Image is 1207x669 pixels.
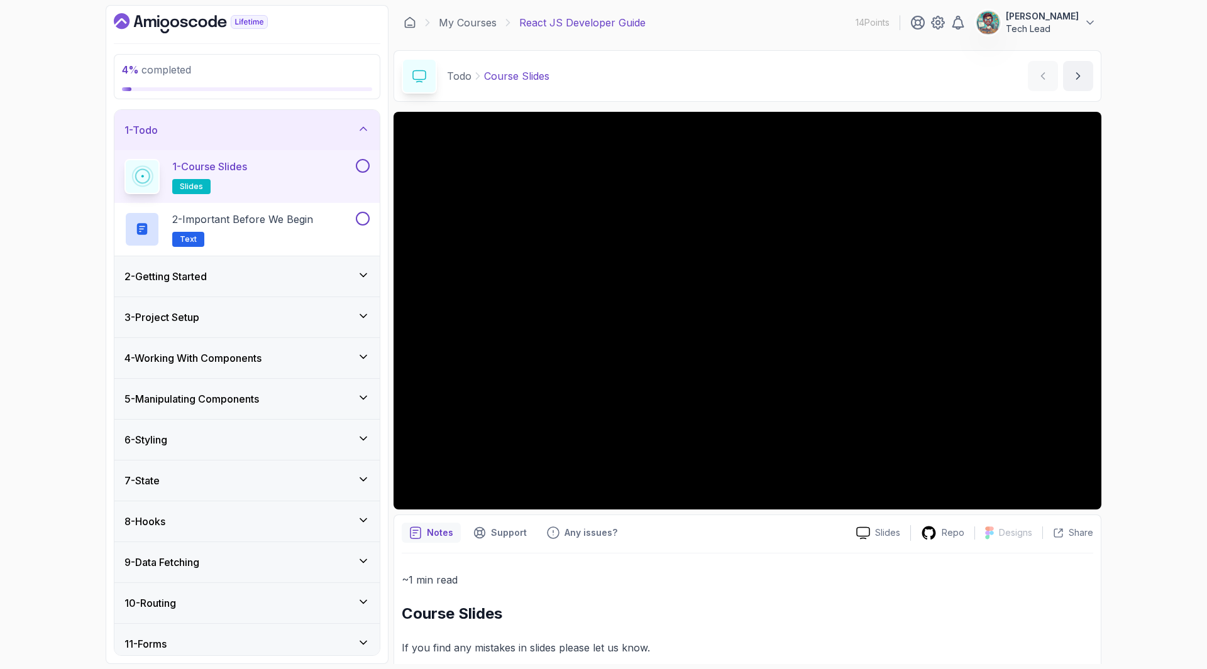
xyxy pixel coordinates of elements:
[856,16,890,29] p: 14 Points
[124,351,262,366] h3: 4 - Working With Components
[1063,61,1093,91] button: next content
[402,604,1093,624] h2: Course Slides
[114,379,380,419] button: 5-Manipulating Components
[519,15,646,30] p: React JS Developer Guide
[124,212,370,247] button: 2-Important Before We BeginText
[402,639,1093,656] p: If you find any mistakes in slides please let us know.
[124,391,259,406] h3: 5 - Manipulating Components
[427,526,453,539] p: Notes
[402,571,1093,589] p: ~1 min read
[180,182,203,192] span: slides
[114,624,380,664] button: 11-Forms
[172,212,313,227] p: 2 - Important Before We Begin
[124,269,207,284] h3: 2 - Getting Started
[124,122,158,138] h3: 1 - Todo
[124,310,199,325] h3: 3 - Project Setup
[172,159,247,174] p: 1 - Course Slides
[122,63,191,76] span: completed
[1006,10,1079,23] p: [PERSON_NAME]
[911,525,974,541] a: Repo
[942,526,964,539] p: Repo
[404,16,416,29] a: Dashboard
[976,11,1000,35] img: user profile image
[180,234,197,244] span: Text
[539,523,625,543] button: Feedback button
[124,596,176,611] h3: 10 - Routing
[491,526,527,539] p: Support
[114,338,380,378] button: 4-Working With Components
[484,68,549,84] p: Course Slides
[846,526,910,540] a: Slides
[114,256,380,296] button: 2-Getting Started
[1006,23,1079,35] p: Tech Lead
[114,110,380,150] button: 1-Todo
[466,523,534,543] button: Support button
[114,583,380,623] button: 10-Routing
[402,523,461,543] button: notes button
[875,526,900,539] p: Slides
[124,636,167,651] h3: 11 - Forms
[124,555,199,570] h3: 9 - Data Fetching
[114,297,380,337] button: 3-Project Setup
[439,15,497,30] a: My Courses
[124,473,160,488] h3: 7 - State
[124,514,165,529] h3: 8 - Hooks
[114,13,297,33] a: Dashboard
[114,542,380,582] button: 9-Data Fetching
[999,526,1032,539] p: Designs
[114,420,380,460] button: 6-Styling
[1042,526,1093,539] button: Share
[1028,61,1058,91] button: previous content
[114,460,380,501] button: 7-State
[124,159,370,194] button: 1-Course Slidesslides
[565,526,617,539] p: Any issues?
[976,10,1096,35] button: user profile image[PERSON_NAME]Tech Lead
[124,432,167,447] h3: 6 - Styling
[447,68,471,84] p: Todo
[122,63,139,76] span: 4 %
[1069,526,1093,539] p: Share
[114,501,380,541] button: 8-Hooks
